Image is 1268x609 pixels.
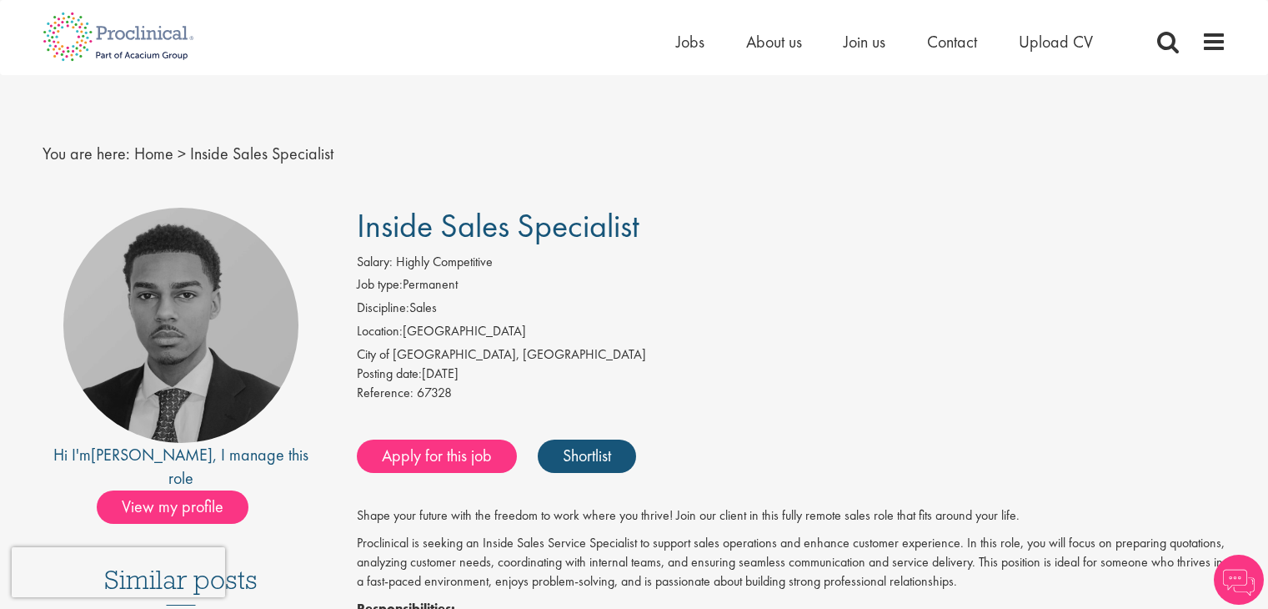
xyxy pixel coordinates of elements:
a: breadcrumb link [134,143,173,164]
label: Job type: [357,275,403,294]
a: Contact [927,31,977,53]
span: View my profile [97,491,248,524]
div: City of [GEOGRAPHIC_DATA], [GEOGRAPHIC_DATA] [357,345,1226,365]
img: Chatbot [1214,555,1264,605]
p: Shape your future with the freedom to work where you thrive! Join our client in this fully remote... [357,506,1226,526]
a: About us [746,31,802,53]
a: Shortlist [538,440,636,473]
a: Apply for this job [357,440,517,473]
p: Proclinical is seeking an Inside Sales Service Specialist to support sales operations and enhance... [357,534,1226,591]
li: [GEOGRAPHIC_DATA] [357,322,1226,345]
li: Sales [357,299,1226,322]
a: Jobs [676,31,704,53]
div: Hi I'm , I manage this role [43,443,320,491]
span: Inside Sales Specialist [357,204,639,247]
a: [PERSON_NAME] [91,444,213,466]
span: > [178,143,186,164]
li: Permanent [357,275,1226,299]
label: Location: [357,322,403,341]
label: Reference: [357,384,413,403]
span: Posting date: [357,365,422,382]
span: Inside Sales Specialist [190,143,333,164]
div: [DATE] [357,365,1226,384]
label: Salary: [357,253,393,272]
span: You are here: [43,143,130,164]
span: 67328 [417,384,452,401]
iframe: reCAPTCHA [12,547,225,597]
a: Upload CV [1019,31,1093,53]
span: Highly Competitive [396,253,493,270]
img: imeage of recruiter Carl Gbolade [63,208,298,443]
label: Discipline: [357,299,409,318]
a: Join us [844,31,885,53]
a: View my profile [97,494,265,516]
